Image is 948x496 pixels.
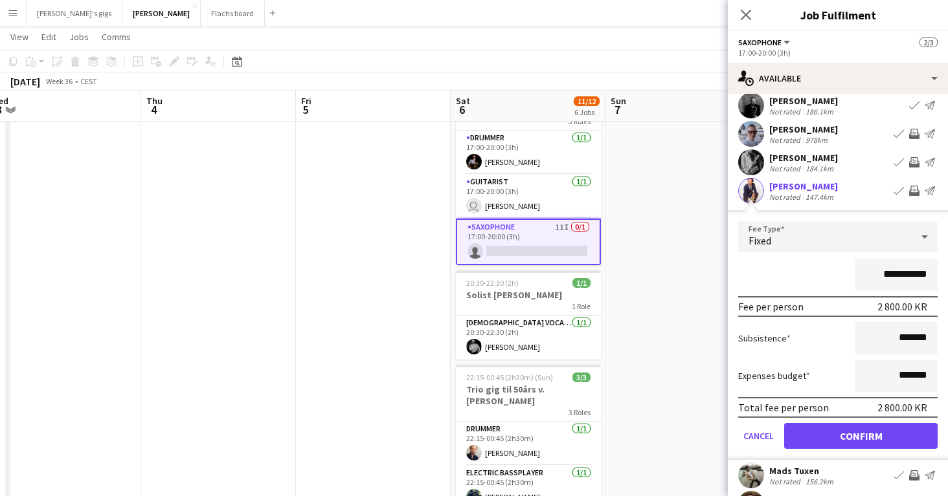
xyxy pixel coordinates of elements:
[572,301,591,311] span: 1 Role
[456,131,601,175] app-card-role: Drummer1/117:00-20:00 (3h)[PERSON_NAME]
[466,278,519,288] span: 20:30-22:30 (2h)
[609,102,626,117] span: 7
[738,332,791,344] label: Subsistence
[738,401,829,414] div: Total fee per person
[749,234,771,247] span: Fixed
[738,370,810,382] label: Expenses budget
[769,95,838,107] div: [PERSON_NAME]
[146,95,163,107] span: Thu
[466,372,553,382] span: 22:15-00:45 (2h30m) (Sun)
[102,31,131,43] span: Comms
[803,477,836,486] div: 156.2km
[803,135,830,145] div: 978km
[572,372,591,382] span: 3/3
[769,180,838,192] div: [PERSON_NAME]
[456,383,601,407] h3: Trio gig til 50års v. [PERSON_NAME]
[784,423,938,449] button: Confirm
[122,1,201,26] button: [PERSON_NAME]
[43,76,75,86] span: Week 36
[69,31,89,43] span: Jobs
[456,175,601,219] app-card-role: Guitarist1/117:00-20:00 (3h) [PERSON_NAME]
[64,28,94,45] a: Jobs
[569,407,591,417] span: 3 Roles
[803,164,836,173] div: 184.1km
[769,192,803,202] div: Not rated
[803,107,836,116] div: 186.1km
[769,124,838,135] div: [PERSON_NAME]
[301,95,311,107] span: Fri
[769,135,803,145] div: Not rated
[456,75,601,265] app-job-card: Updated17:00-20:00 (3h)2/3Street gig3 RolesDrummer1/117:00-20:00 (3h)[PERSON_NAME]Guitarist1/117:...
[456,316,601,360] app-card-role: [DEMOGRAPHIC_DATA] Vocal + Guitar1/120:30-22:30 (2h)[PERSON_NAME]
[36,28,62,45] a: Edit
[456,422,601,466] app-card-role: Drummer1/122:15-00:45 (2h30m)[PERSON_NAME]
[10,75,40,88] div: [DATE]
[299,102,311,117] span: 5
[41,31,56,43] span: Edit
[201,1,265,26] button: Flachs board
[769,107,803,116] div: Not rated
[456,289,601,301] h3: Solist [PERSON_NAME]
[144,102,163,117] span: 4
[738,423,779,449] button: Cancel
[920,38,938,47] span: 2/3
[572,278,591,288] span: 1/1
[738,38,792,47] button: Saxophone
[611,95,626,107] span: Sun
[728,63,948,94] div: Available
[96,28,136,45] a: Comms
[456,270,601,360] app-job-card: 20:30-22:30 (2h)1/1Solist [PERSON_NAME]1 Role[DEMOGRAPHIC_DATA] Vocal + Guitar1/120:30-22:30 (2h)...
[574,107,599,117] div: 6 Jobs
[769,152,838,164] div: [PERSON_NAME]
[769,465,836,477] div: Mads Tuxen
[738,38,782,47] span: Saxophone
[454,102,470,117] span: 6
[803,192,836,202] div: 147.4km
[456,95,470,107] span: Sat
[27,1,122,26] button: [PERSON_NAME]'s gigs
[769,477,803,486] div: Not rated
[738,48,938,58] div: 17:00-20:00 (3h)
[574,96,600,106] span: 11/12
[877,300,927,313] div: 2 800.00 KR
[769,164,803,173] div: Not rated
[456,219,601,265] app-card-role: Saxophone11I0/117:00-20:00 (3h)
[80,76,97,86] div: CEST
[10,31,28,43] span: View
[877,401,927,414] div: 2 800.00 KR
[5,28,34,45] a: View
[738,300,804,313] div: Fee per person
[728,6,948,23] h3: Job Fulfilment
